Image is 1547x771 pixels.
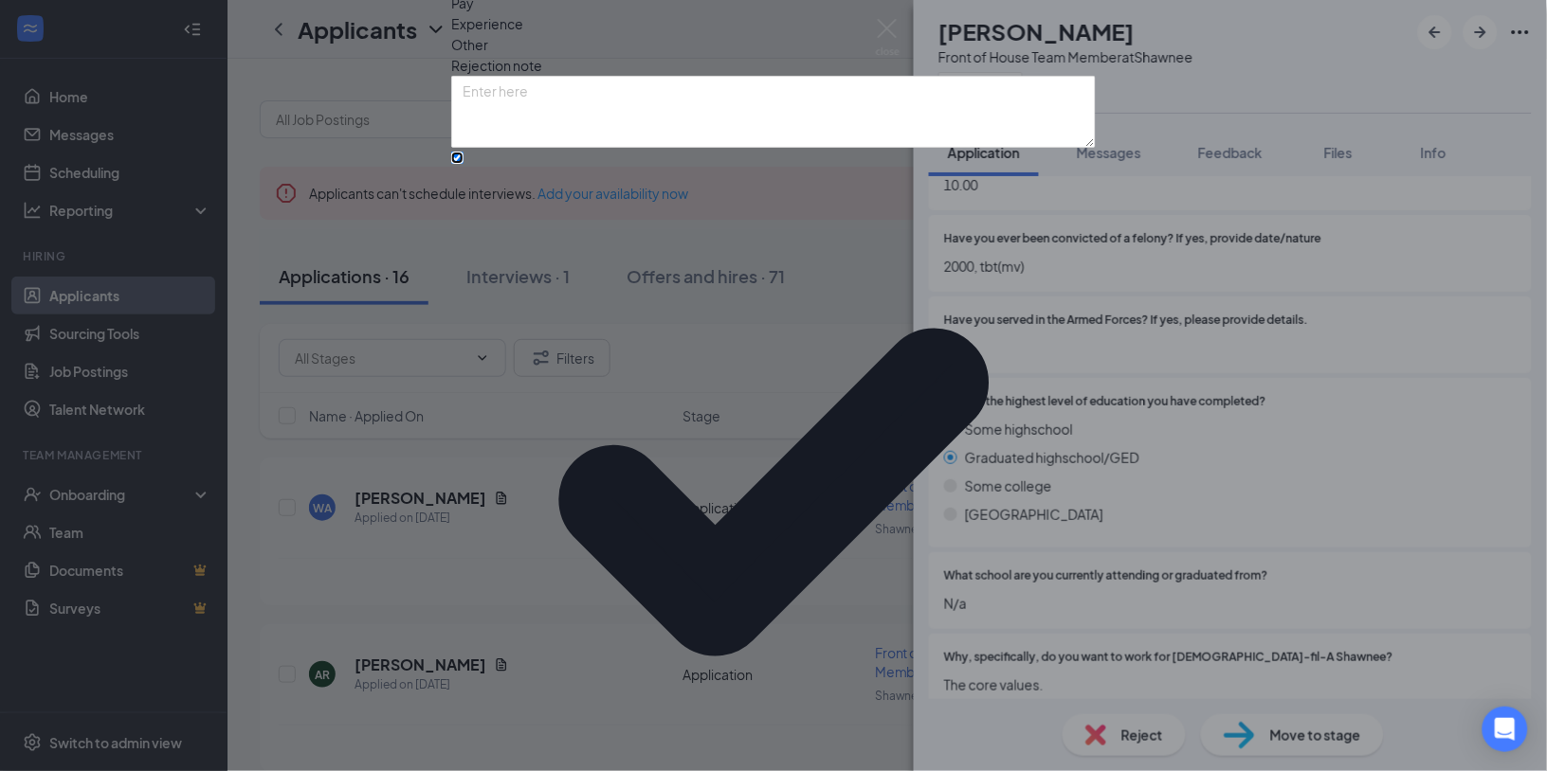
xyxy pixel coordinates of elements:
[1483,707,1528,752] div: Open Intercom Messenger
[451,13,523,34] span: Experience
[451,57,542,74] span: Rejection note
[451,34,488,55] span: Other
[451,152,464,164] input: Send rejection message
